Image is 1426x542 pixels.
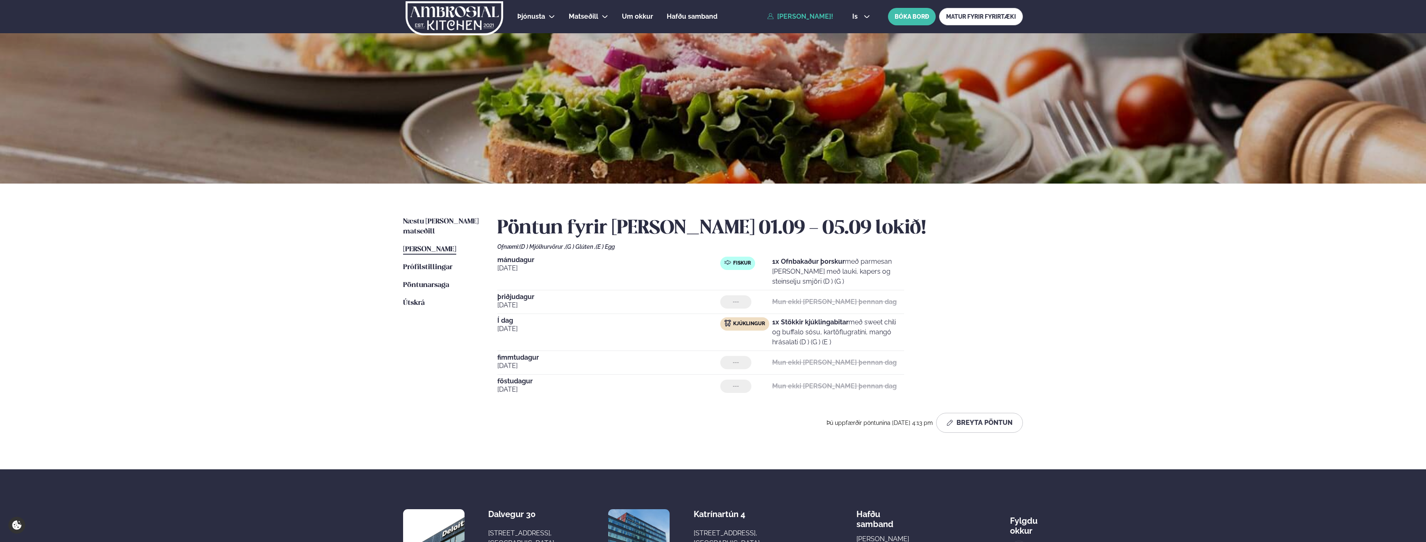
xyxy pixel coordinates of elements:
[733,321,765,327] span: Kjúklingur
[667,12,717,22] a: Hafðu samband
[936,413,1023,433] button: Breyta Pöntun
[497,378,720,385] span: föstudagur
[694,509,760,519] div: Katrínartún 4
[733,299,739,305] span: ---
[856,503,893,529] span: Hafðu samband
[846,13,877,20] button: is
[497,217,1023,240] h2: Pöntun fyrir [PERSON_NAME] 01.09 - 05.09 lokið!
[403,246,456,253] span: [PERSON_NAME]
[403,245,456,255] a: [PERSON_NAME]
[497,354,720,361] span: fimmtudagur
[517,12,545,20] span: Þjónusta
[767,13,833,20] a: [PERSON_NAME]!
[403,299,425,307] span: Útskrá
[772,257,904,287] p: með parmesan [PERSON_NAME] með lauki, kapers og steinselju smjöri (D ) (G )
[1010,509,1037,536] div: Fylgdu okkur
[497,243,1023,250] div: Ofnæmi:
[403,298,425,308] a: Útskrá
[405,1,504,35] img: logo
[939,8,1023,25] a: MATUR FYRIR FYRIRTÆKI
[497,361,720,371] span: [DATE]
[622,12,653,20] span: Um okkur
[403,264,453,271] span: Prófílstillingar
[667,12,717,20] span: Hafðu samband
[8,517,25,534] a: Cookie settings
[569,12,598,20] span: Matseðill
[497,324,720,334] span: [DATE]
[733,359,739,366] span: ---
[772,382,897,390] strong: Mun ekki [PERSON_NAME] þennan dag
[772,258,845,265] strong: 1x Ofnbakaður þorskur
[497,317,720,324] span: Í dag
[497,385,720,395] span: [DATE]
[488,509,554,519] div: Dalvegur 30
[403,262,453,272] a: Prófílstillingar
[596,243,615,250] span: (E ) Egg
[403,280,449,290] a: Pöntunarsaga
[497,300,720,310] span: [DATE]
[888,8,936,25] button: BÓKA BORÐ
[403,217,481,237] a: Næstu [PERSON_NAME] matseðill
[724,320,731,326] img: chicken.svg
[772,317,904,347] p: með sweet chili og buffalo sósu, kartöflugratíni, mangó hrásalati (D ) (G ) (E )
[733,383,739,390] span: ---
[565,243,596,250] span: (G ) Glúten ,
[772,318,849,326] strong: 1x Stökkir kjúklingabitar
[733,260,751,267] span: Fiskur
[622,12,653,22] a: Um okkur
[497,257,720,263] span: mánudagur
[519,243,565,250] span: (D ) Mjólkurvörur ,
[852,13,860,20] span: is
[569,12,598,22] a: Matseðill
[772,298,897,306] strong: Mun ekki [PERSON_NAME] þennan dag
[772,358,897,366] strong: Mun ekki [PERSON_NAME] þennan dag
[724,259,731,266] img: fish.svg
[403,282,449,289] span: Pöntunarsaga
[497,294,720,300] span: þriðjudagur
[827,419,933,426] span: Þú uppfærðir pöntunina [DATE] 4:13 pm
[517,12,545,22] a: Þjónusta
[403,218,479,235] span: Næstu [PERSON_NAME] matseðill
[497,263,720,273] span: [DATE]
